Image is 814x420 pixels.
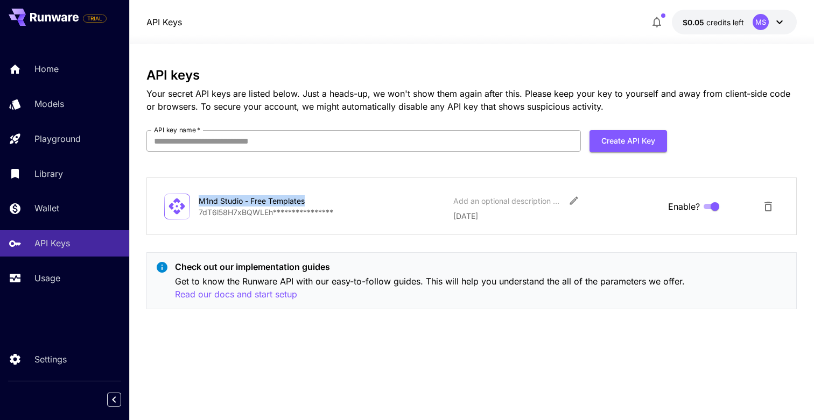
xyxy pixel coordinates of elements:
p: Your secret API keys are listed below. Just a heads-up, we won't show them again after this. Plea... [146,87,797,113]
span: TRIAL [83,15,106,23]
span: $0.05 [683,18,706,27]
button: Delete API Key [757,196,779,217]
p: Usage [34,272,60,284]
button: Collapse sidebar [107,393,121,407]
div: M1nd Studio - Free Templates [199,195,306,207]
p: API Keys [34,237,70,250]
div: Collapse sidebar [115,390,129,409]
div: Add an optional description or comment [453,195,561,207]
div: $0.05 [683,17,744,28]
a: API Keys [146,16,182,29]
p: Library [34,167,63,180]
p: Settings [34,353,67,366]
p: Models [34,97,64,110]
button: Edit [564,191,584,210]
div: MS [753,14,769,30]
span: Add your payment card to enable full platform functionality. [83,12,107,25]
span: credits left [706,18,744,27]
span: Enable? [668,200,700,213]
h3: API keys [146,68,797,83]
button: Create API Key [590,130,667,152]
button: Read our docs and start setup [175,288,297,301]
p: Home [34,62,59,75]
button: $0.05MS [672,10,797,34]
p: [DATE] [453,210,659,222]
p: Playground [34,132,81,145]
p: Get to know the Runware API with our easy-to-follow guides. This will help you understand the all... [175,275,788,301]
p: Wallet [34,202,59,215]
p: Check out our implementation guides [175,260,788,273]
label: API key name [154,125,200,134]
nav: breadcrumb [146,16,182,29]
